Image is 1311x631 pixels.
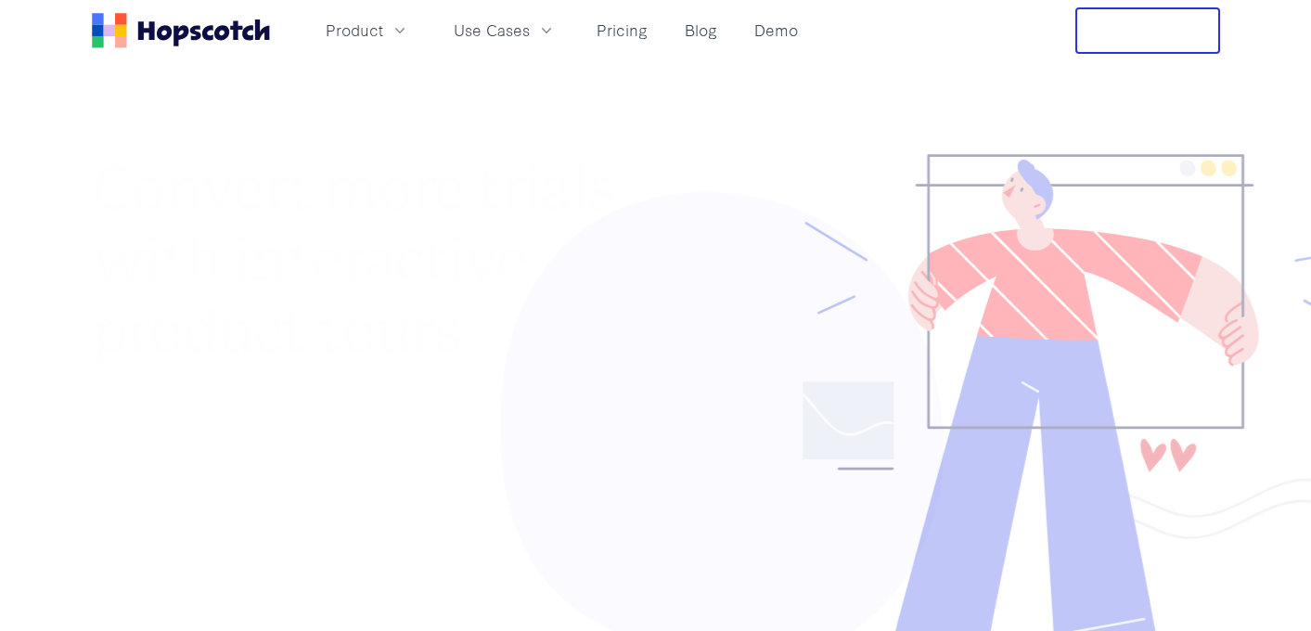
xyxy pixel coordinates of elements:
button: Use Cases [443,15,567,45]
button: Free Trial [1075,7,1220,54]
a: Pricing [589,15,655,45]
button: Product [315,15,420,45]
a: Demo [747,15,805,45]
a: Blog [677,15,725,45]
h1: Convert more trials with interactive product tours [92,153,656,367]
span: Product [326,19,383,42]
a: Home [92,13,270,48]
span: Use Cases [454,19,530,42]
